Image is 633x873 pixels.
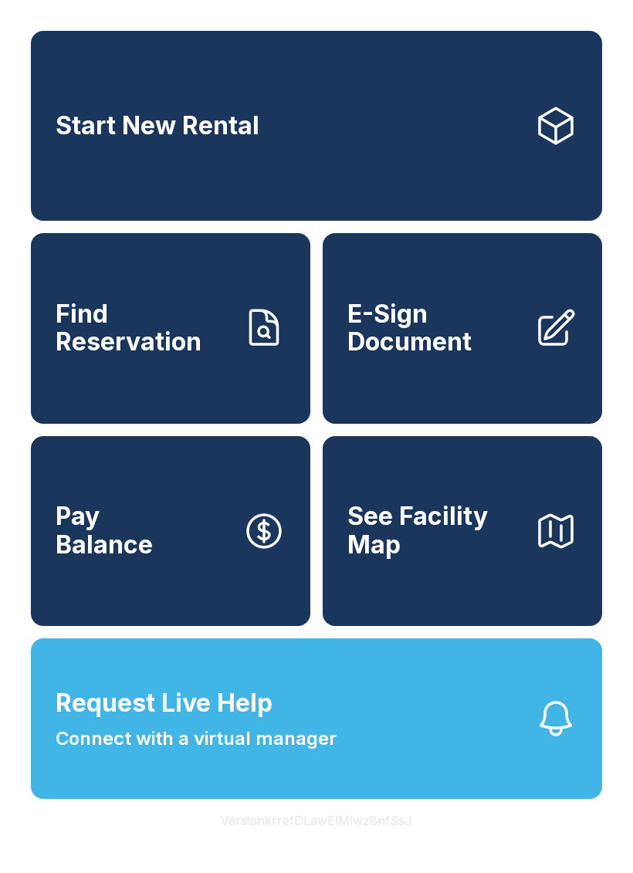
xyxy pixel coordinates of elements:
a: Find Reservation [31,233,310,423]
button: PayBalance [31,436,310,626]
span: E-Sign Document [347,300,522,357]
button: VersionkrrefDLawElMlwz8nfSsJ [208,799,425,842]
span: See Facility Map [347,502,522,559]
span: Connect with a virtual manager [56,725,337,753]
span: Request Live Help [56,685,272,722]
button: See Facility Map [323,436,602,626]
button: Request Live HelpConnect with a virtual manager [31,638,602,799]
a: Start New Rental [31,31,602,221]
span: Pay Balance [56,502,153,559]
span: Find Reservation [56,300,230,357]
span: Start New Rental [56,112,259,140]
a: E-Sign Document [323,233,602,423]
